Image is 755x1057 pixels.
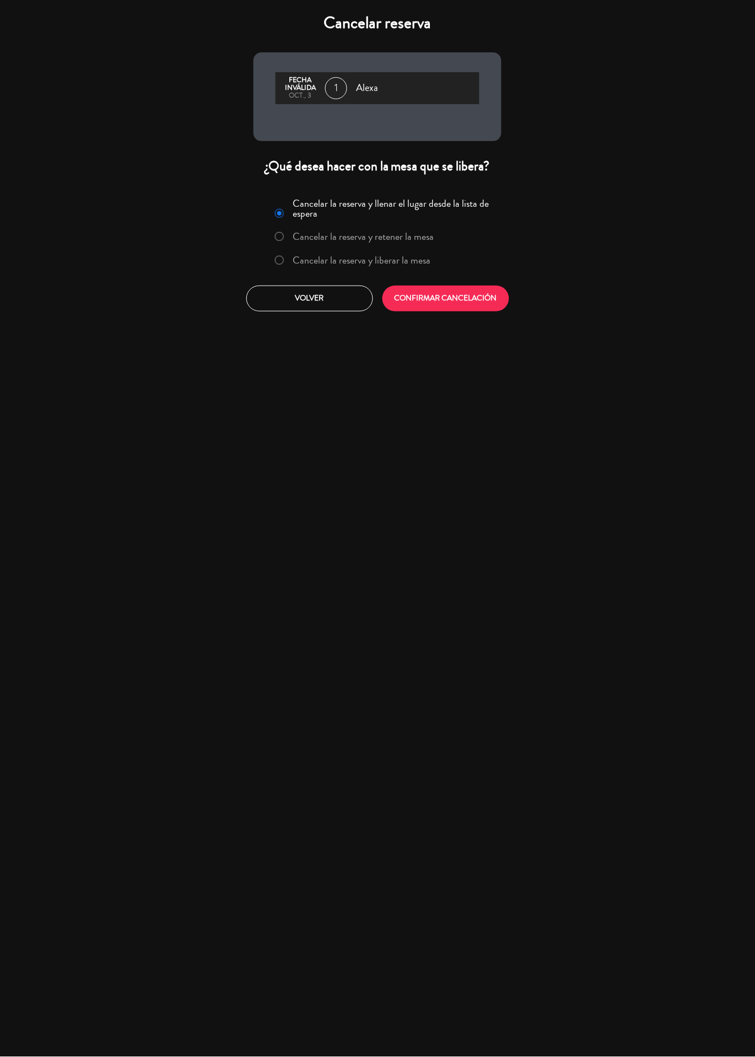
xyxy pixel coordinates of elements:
span: 1 [325,77,347,99]
div: Fecha inválida [281,77,320,92]
div: oct., 3 [281,92,320,100]
div: ¿Qué desea hacer con la mesa que se libera? [254,158,501,175]
label: Cancelar la reserva y liberar la mesa [293,255,431,265]
h4: Cancelar reserva [254,13,501,33]
button: Volver [246,286,373,312]
button: CONFIRMAR CANCELACIÓN [382,286,509,312]
label: Cancelar la reserva y retener la mesa [293,232,434,242]
label: Cancelar la reserva y llenar el lugar desde la lista de espera [293,198,495,218]
span: Alexa [356,80,378,96]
